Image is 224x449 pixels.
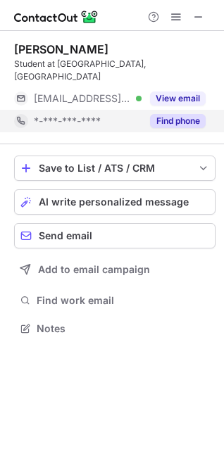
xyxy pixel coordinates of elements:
[37,322,210,335] span: Notes
[37,294,210,307] span: Find work email
[39,196,189,208] span: AI write personalized message
[34,92,131,105] span: [EMAIL_ADDRESS][DOMAIN_NAME]
[14,291,216,310] button: Find work email
[150,114,206,128] button: Reveal Button
[39,230,92,241] span: Send email
[14,156,216,181] button: save-profile-one-click
[150,91,206,106] button: Reveal Button
[14,319,216,339] button: Notes
[14,257,216,282] button: Add to email campaign
[39,163,191,174] div: Save to List / ATS / CRM
[14,8,99,25] img: ContactOut v5.3.10
[38,264,150,275] span: Add to email campaign
[14,58,216,83] div: Student at [GEOGRAPHIC_DATA], [GEOGRAPHIC_DATA]
[14,42,108,56] div: [PERSON_NAME]
[14,223,216,248] button: Send email
[14,189,216,215] button: AI write personalized message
